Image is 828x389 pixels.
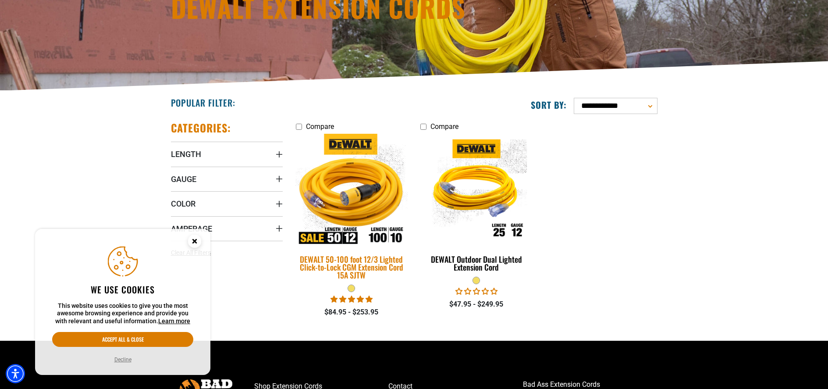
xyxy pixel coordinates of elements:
[421,139,532,240] img: DEWALT Outdoor Dual Lighted Extension Cord
[171,191,283,216] summary: Color
[330,295,373,303] span: 4.84 stars
[171,224,212,234] span: Amperage
[455,287,498,296] span: 0.00 stars
[52,302,193,325] p: This website uses cookies to give you the most awesome browsing experience and provide you with r...
[171,97,235,108] h2: Popular Filter:
[158,318,190,325] a: This website uses cookies to give you the most awesome browsing experience and provide you with r...
[290,134,413,246] img: DEWALT 50-100 foot 12/3 Lighted Click-to-Lock CGM Extension Cord 15A SJTW
[112,355,134,364] button: Decline
[420,299,532,310] div: $47.95 - $249.95
[52,284,193,295] h2: We use cookies
[171,167,283,191] summary: Gauge
[296,307,408,318] div: $84.95 - $253.95
[531,99,567,111] label: Sort by:
[171,142,283,166] summary: Length
[171,149,201,159] span: Length
[171,199,195,209] span: Color
[52,332,193,347] button: Accept all & close
[171,216,283,241] summary: Amperage
[420,255,532,271] div: DEWALT Outdoor Dual Lighted Extension Cord
[171,174,196,184] span: Gauge
[171,121,231,135] h2: Categories:
[306,122,334,131] span: Compare
[420,135,532,276] a: DEWALT Outdoor Dual Lighted Extension Cord DEWALT Outdoor Dual Lighted Extension Cord
[430,122,458,131] span: Compare
[296,255,408,279] div: DEWALT 50-100 foot 12/3 Lighted Click-to-Lock CGM Extension Cord 15A SJTW
[35,229,210,375] aside: Cookie Consent
[6,364,25,383] div: Accessibility Menu
[296,135,408,284] a: DEWALT 50-100 foot 12/3 Lighted Click-to-Lock CGM Extension Cord 15A SJTW DEWALT 50-100 foot 12/3...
